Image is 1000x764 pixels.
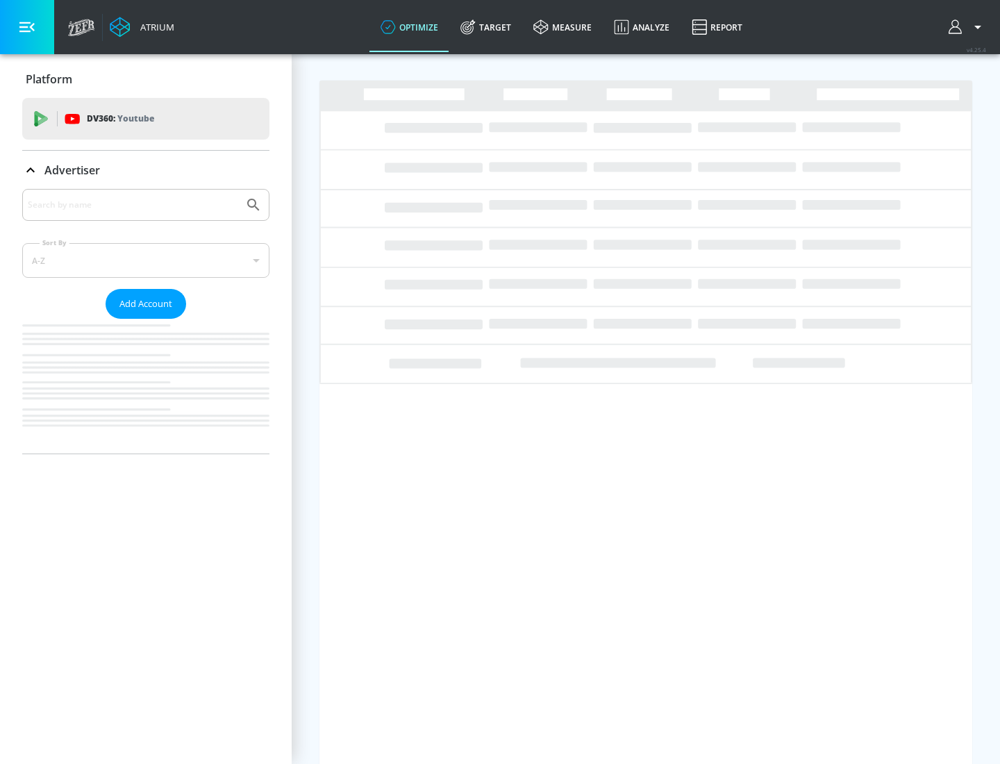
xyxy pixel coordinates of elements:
div: Advertiser [22,189,269,454]
button: Add Account [106,289,186,319]
span: v 4.25.4 [967,46,986,53]
p: Youtube [117,111,154,126]
input: Search by name [28,196,238,214]
p: DV360: [87,111,154,126]
div: A-Z [22,243,269,278]
div: Platform [22,60,269,99]
label: Sort By [40,238,69,247]
a: Analyze [603,2,681,52]
nav: list of Advertiser [22,319,269,454]
div: DV360: Youtube [22,98,269,140]
a: Report [681,2,753,52]
span: Add Account [119,296,172,312]
a: Target [449,2,522,52]
div: Advertiser [22,151,269,190]
p: Platform [26,72,72,87]
a: optimize [369,2,449,52]
div: Atrium [135,21,174,33]
a: Atrium [110,17,174,38]
p: Advertiser [44,163,100,178]
a: measure [522,2,603,52]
